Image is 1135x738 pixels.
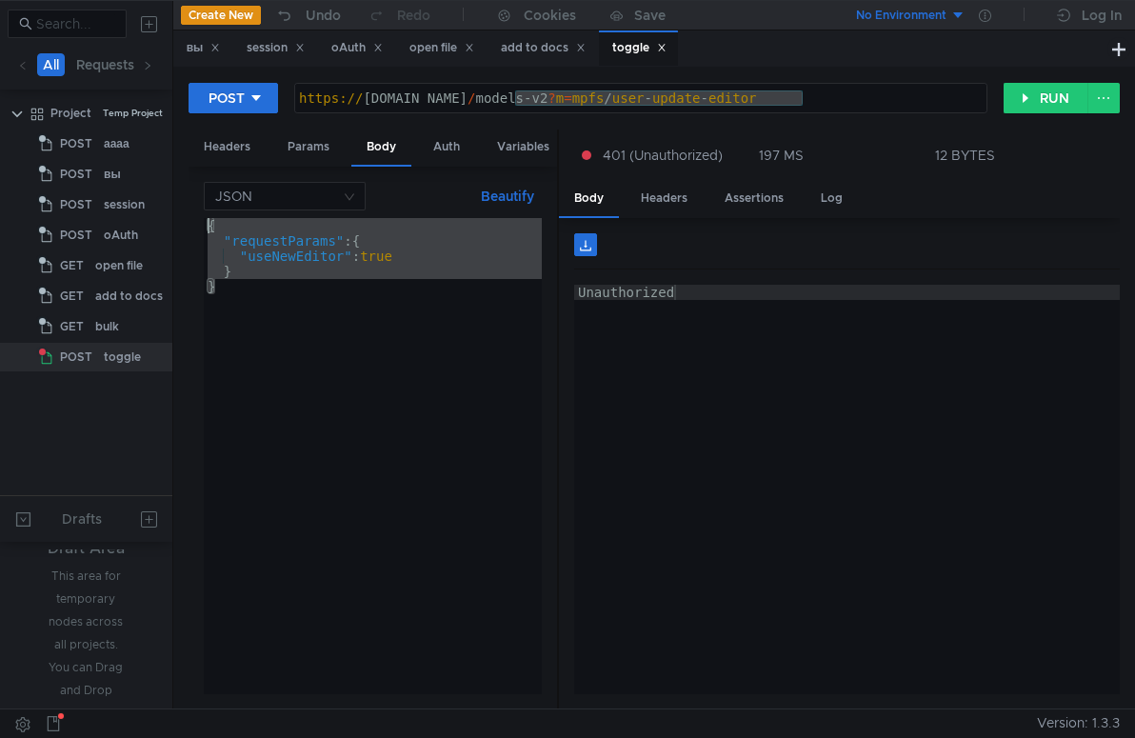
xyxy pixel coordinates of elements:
div: add to docs [95,282,163,310]
div: Variables [482,130,565,165]
button: Redo [354,1,444,30]
div: open file [95,251,143,280]
span: POST [60,190,92,219]
div: Assertions [709,181,799,216]
button: Beautify [473,185,542,208]
div: Body [351,130,411,167]
div: No Environment [856,7,946,25]
div: аааа [104,130,129,158]
div: session [247,38,305,58]
span: POST [60,343,92,371]
div: Log In [1082,4,1122,27]
div: bulk [95,312,119,341]
span: POST [60,160,92,189]
div: Params [272,130,345,165]
div: Undo [306,4,341,27]
div: Project [50,99,91,128]
div: Cookies [524,4,576,27]
input: Search... [36,13,115,34]
button: All [37,53,65,76]
div: 12 BYTES [935,147,995,164]
div: вы [187,38,221,58]
div: Drafts [62,508,102,530]
div: oAuth [104,221,138,249]
div: Save [634,9,666,22]
div: Headers [626,181,703,216]
div: Auth [418,130,475,165]
div: oAuth [331,38,383,58]
span: 401 (Unauthorized) [603,145,723,166]
span: POST [60,130,92,158]
div: Headers [189,130,266,165]
div: Redo [397,4,430,27]
div: open file [409,38,474,58]
div: Body [559,181,619,218]
span: GET [60,312,84,341]
button: Create New [181,6,261,25]
div: session [104,190,145,219]
button: Requests [70,53,140,76]
div: Temp Project [103,99,163,128]
div: 197 MS [759,147,804,164]
div: вы [104,160,121,189]
span: POST [60,221,92,249]
div: toggle [612,38,667,58]
button: Undo [261,1,354,30]
div: toggle [104,343,141,371]
span: GET [60,282,84,310]
div: POST [209,88,245,109]
div: Log [806,181,858,216]
span: Version: 1.3.3 [1037,709,1120,737]
button: RUN [1004,83,1088,113]
span: GET [60,251,84,280]
button: POST [189,83,278,113]
div: add to docs [501,38,586,58]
